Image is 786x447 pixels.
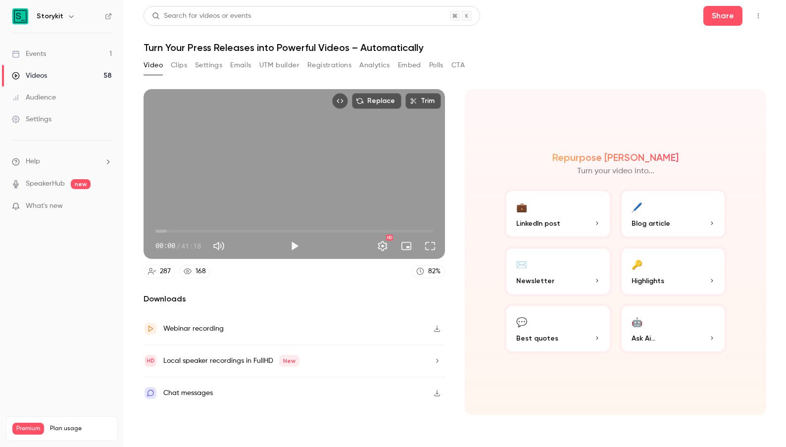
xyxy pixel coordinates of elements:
button: Polls [429,57,443,73]
span: 41:18 [181,241,201,251]
img: Storykit [12,8,28,24]
button: Mute [209,236,229,256]
div: Settings [12,114,51,124]
div: Videos [12,71,47,81]
button: Analytics [359,57,390,73]
span: Blog article [632,218,670,229]
button: Registrations [307,57,351,73]
div: 🖊️ [632,199,642,214]
span: New [279,355,299,367]
button: Video [144,57,163,73]
h1: Turn Your Press Releases into Powerful Videos – Automatically [144,42,766,53]
button: Embed video [332,93,348,109]
button: Embed [398,57,421,73]
button: 🖊️Blog article [620,189,727,239]
button: Clips [171,57,187,73]
span: Best quotes [516,333,558,344]
p: Turn your video into... [577,165,654,177]
div: Webinar recording [163,323,224,335]
h2: Downloads [144,293,445,305]
span: Newsletter [516,276,554,286]
span: What's new [26,201,63,211]
div: 🤖 [632,314,642,329]
a: 168 [179,265,210,278]
div: Chat messages [163,387,213,399]
span: Premium [12,423,44,435]
button: Full screen [420,236,440,256]
button: Top Bar Actions [750,8,766,24]
span: Highlights [632,276,664,286]
button: Share [703,6,742,26]
a: 82% [412,265,445,278]
div: Events [12,49,46,59]
span: Ask Ai... [632,333,655,344]
button: Settings [373,236,393,256]
h2: Repurpose [PERSON_NAME] [552,151,679,163]
button: ✉️Newsletter [504,247,612,296]
button: 🔑Highlights [620,247,727,296]
button: Replace [352,93,401,109]
a: SpeakerHub [26,179,65,189]
button: UTM builder [259,57,299,73]
h6: Storykit [37,11,63,21]
button: Settings [195,57,222,73]
div: Local speaker recordings in FullHD [163,355,299,367]
div: 287 [160,266,171,277]
span: LinkedIn post [516,218,560,229]
div: HD [386,235,393,241]
div: 🔑 [632,256,642,272]
button: 💬Best quotes [504,304,612,353]
div: 82 % [428,266,441,277]
div: ✉️ [516,256,527,272]
button: 💼LinkedIn post [504,189,612,239]
li: help-dropdown-opener [12,156,112,167]
a: 287 [144,265,175,278]
div: 00:00 [155,241,201,251]
button: Emails [230,57,251,73]
button: 🤖Ask Ai... [620,304,727,353]
div: Search for videos or events [152,11,251,21]
span: Plan usage [50,425,111,433]
button: Turn on miniplayer [396,236,416,256]
span: 00:00 [155,241,175,251]
button: Play [285,236,304,256]
div: 💬 [516,314,527,329]
span: / [176,241,180,251]
div: Audience [12,93,56,102]
span: new [71,179,91,189]
button: Trim [405,93,441,109]
div: 168 [196,266,206,277]
iframe: Noticeable Trigger [100,202,112,211]
button: CTA [451,57,465,73]
div: 💼 [516,199,527,214]
span: Help [26,156,40,167]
